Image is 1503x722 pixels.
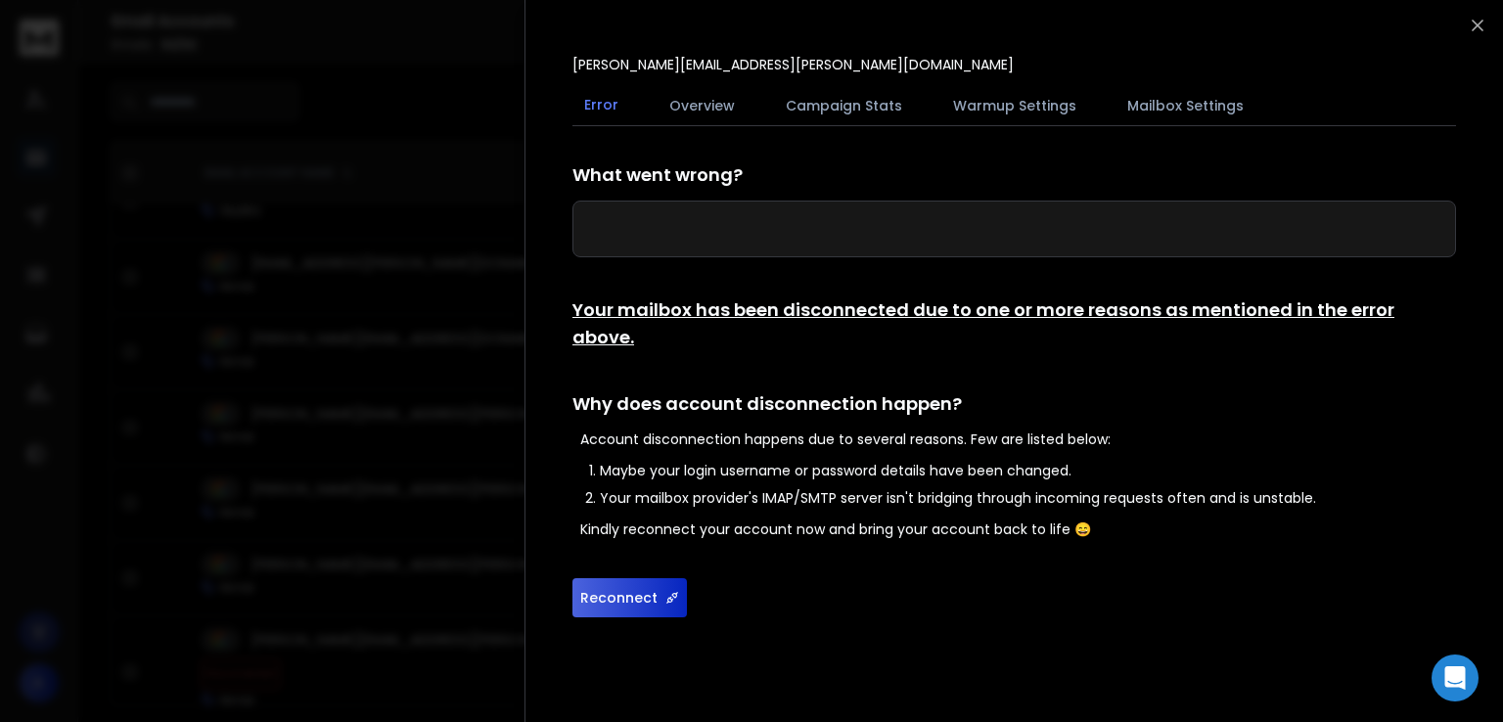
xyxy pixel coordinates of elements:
[600,488,1456,508] li: Your mailbox provider's IMAP/SMTP server isn't bridging through incoming requests often and is un...
[1116,84,1255,127] button: Mailbox Settings
[1432,654,1479,701] div: Open Intercom Messenger
[658,84,747,127] button: Overview
[580,429,1456,449] p: Account disconnection happens due to several reasons. Few are listed below:
[572,161,1456,189] h1: What went wrong?
[580,519,1456,539] p: Kindly reconnect your account now and bring your account back to life 😄
[600,461,1456,480] li: Maybe your login username or password details have been changed.
[572,296,1456,351] h1: Your mailbox has been disconnected due to one or more reasons as mentioned in the error above.
[572,578,687,617] button: Reconnect
[572,55,1014,74] p: [PERSON_NAME][EMAIL_ADDRESS][PERSON_NAME][DOMAIN_NAME]
[572,83,630,128] button: Error
[774,84,914,127] button: Campaign Stats
[572,390,1456,418] h1: Why does account disconnection happen?
[941,84,1088,127] button: Warmup Settings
